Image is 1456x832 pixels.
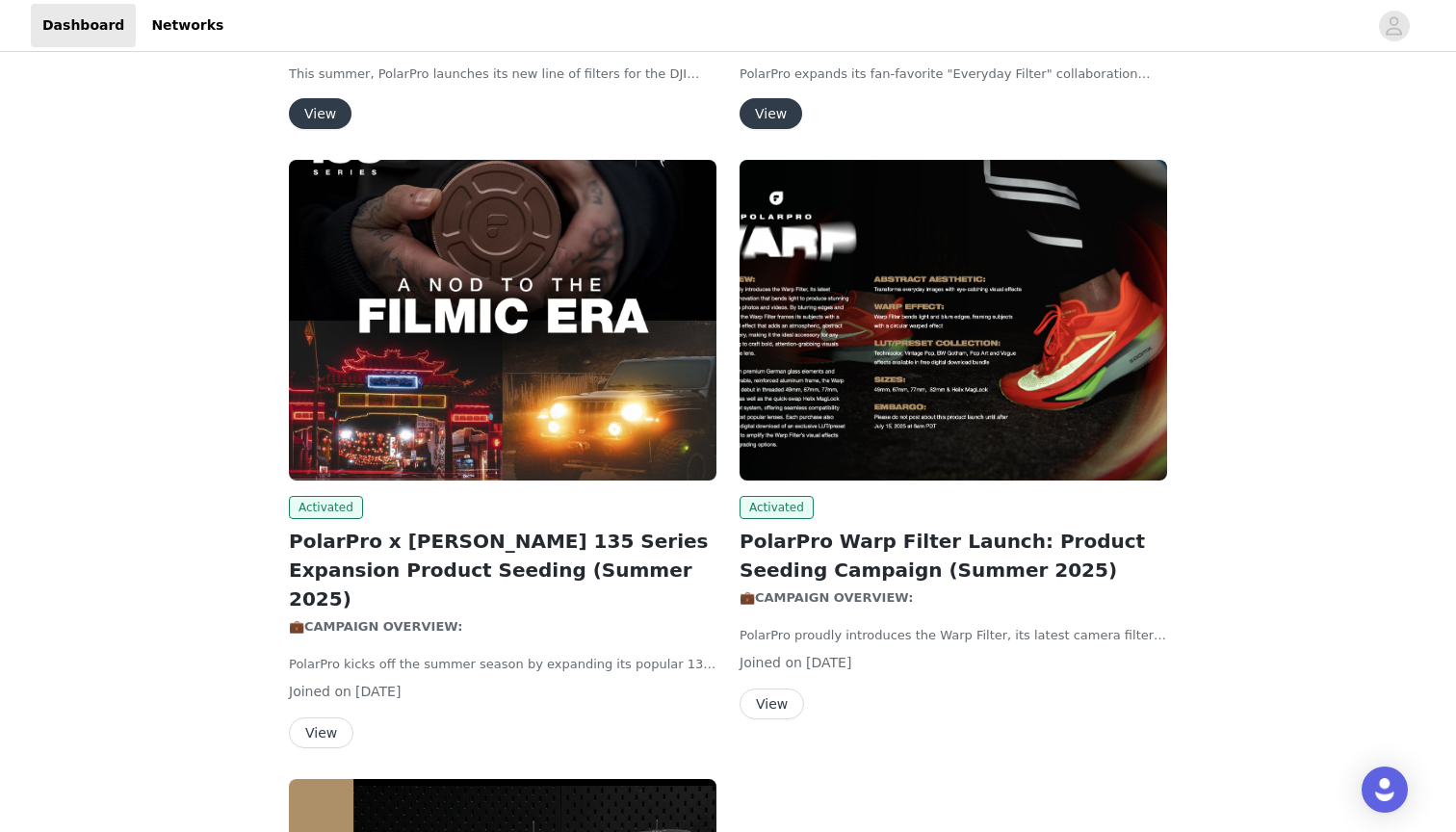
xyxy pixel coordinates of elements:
img: PolarPro [740,160,1167,481]
span: Joined on [740,655,802,670]
span: [DATE] [355,684,401,699]
h2: PolarPro Warp Filter Launch: Product Seeding Campaign (Summer 2025) [740,527,1167,585]
a: View [740,697,804,712]
p: PolarPro kicks off the summer season by expanding its popular 135 Series filter collaboration pro... [289,655,716,674]
p: This summer, PolarPro launches its new line of filters for the DJI Mavic 4 Pro, elevating drone v... [289,65,716,84]
p: 💼 [289,617,716,637]
span: Joined on [289,684,351,699]
button: View [740,689,804,719]
strong: CAMPAIGN OVERVIEW: [755,590,918,605]
div: avatar [1385,11,1403,41]
a: View [289,107,351,121]
div: Open Intercom Messenger [1362,767,1408,813]
img: PolarPro [289,160,716,481]
a: View [289,726,353,741]
p: PolarPro expands its fan-favorite "Everyday Filter" collaboration series with [PERSON_NAME] (AKA ... [740,65,1167,84]
a: Networks [140,4,235,47]
span: Activated [740,496,814,519]
button: View [289,717,353,748]
a: Dashboard [31,4,136,47]
h2: PolarPro x [PERSON_NAME] 135 Series Expansion Product Seeding (Summer 2025) [289,527,716,613]
button: View [289,98,351,129]
span: [DATE] [806,655,851,670]
span: Activated [289,496,363,519]
p: PolarPro proudly introduces the Warp Filter, its latest camera filter innovation that bends light... [740,626,1167,645]
button: View [740,98,802,129]
strong: CAMPAIGN OVERVIEW: [304,619,467,634]
p: 💼 [740,588,1167,608]
a: View [740,107,802,121]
